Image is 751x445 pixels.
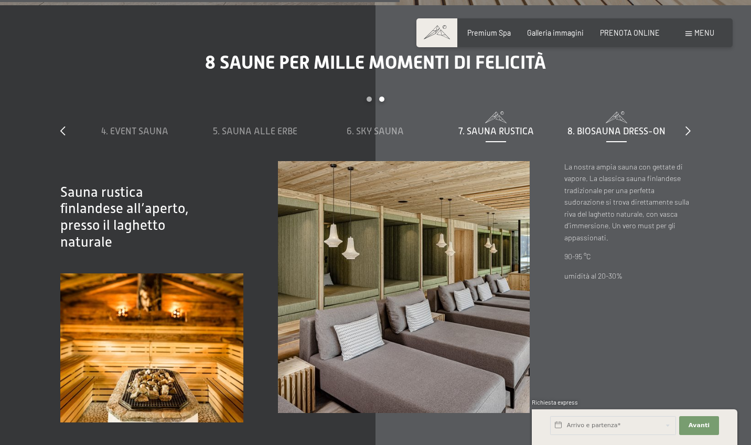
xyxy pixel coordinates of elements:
[679,416,719,435] button: Avanti
[101,126,168,136] span: 4. Event Sauna
[205,51,546,73] span: 8 saune per mille momenti di felicità
[213,126,297,136] span: 5. Sauna alle erbe
[379,97,384,102] div: Carousel Page 2 (Current Slide)
[564,270,690,282] p: umidità al 20-30%
[60,184,188,250] span: Sauna rustica finlandese all’aperto, presso il laghetto naturale
[600,28,660,37] a: PRENOTA ONLINE
[467,28,511,37] a: Premium Spa
[347,126,404,136] span: 6. Sky Sauna
[532,399,578,406] span: Richiesta express
[564,161,690,244] p: La nostra ampia sauna con gettate di vapore. La classica sauna finlandese tradizionale per una pe...
[689,421,710,430] span: Avanti
[458,126,534,136] span: 7. Sauna rustica
[74,97,677,111] div: Carousel Pagination
[567,126,666,136] span: 8. Biosauna dress-on
[527,28,584,37] a: Galleria immagini
[278,161,530,414] img: Vacanze wellness in Alto Adige: 7.700m² di spa, 10 saune e…
[367,97,372,102] div: Carousel Page 1
[694,28,714,37] span: Menu
[564,251,690,263] p: 90-95 °C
